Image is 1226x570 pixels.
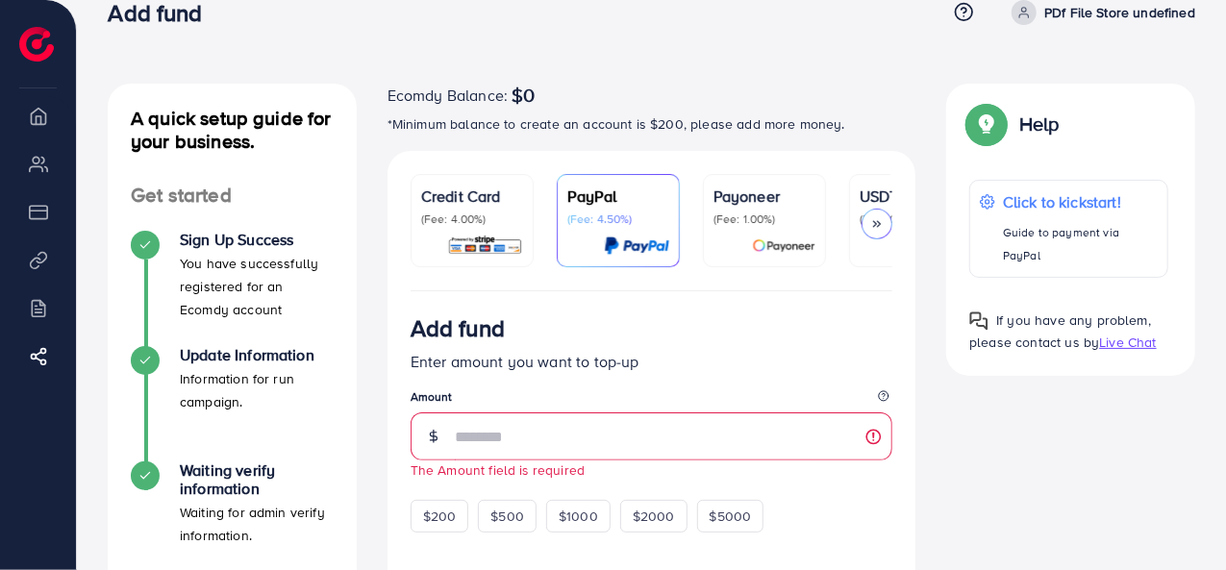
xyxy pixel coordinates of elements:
[969,310,1151,352] span: If you have any problem, please contact us by
[180,461,334,498] h4: Waiting verify information
[1019,112,1060,136] p: Help
[388,112,916,136] p: *Minimum balance to create an account is $200, please add more money.
[108,231,357,346] li: Sign Up Success
[108,107,357,153] h4: A quick setup guide for your business.
[411,388,893,412] legend: Amount
[969,107,1004,141] img: Popup guide
[180,367,334,413] p: Information for run campaign.
[108,346,357,461] li: Update Information
[512,84,535,107] span: $0
[752,235,815,257] img: card
[559,507,598,526] span: $1000
[19,27,54,62] img: logo
[423,507,457,526] span: $200
[713,211,815,227] p: (Fee: 1.00%)
[1003,190,1158,213] p: Click to kickstart!
[388,84,508,107] span: Ecomdy Balance:
[180,252,334,321] p: You have successfully registered for an Ecomdy account
[860,211,962,227] p: (Fee: 0.00%)
[490,507,524,526] span: $500
[713,185,815,208] p: Payoneer
[567,185,669,208] p: PayPal
[180,231,334,249] h4: Sign Up Success
[567,211,669,227] p: (Fee: 4.50%)
[633,507,675,526] span: $2000
[411,460,585,479] small: The Amount field is required
[604,235,669,257] img: card
[180,346,334,364] h4: Update Information
[1144,483,1212,556] iframe: Chat
[710,507,752,526] span: $5000
[411,314,505,342] h3: Add fund
[180,501,334,547] p: Waiting for admin verify information.
[421,185,523,208] p: Credit Card
[1003,221,1158,267] p: Guide to payment via PayPal
[860,185,962,208] p: USDT
[1099,333,1156,352] span: Live Chat
[421,211,523,227] p: (Fee: 4.00%)
[411,350,893,373] p: Enter amount you want to top-up
[108,184,357,208] h4: Get started
[447,235,523,257] img: card
[969,311,988,331] img: Popup guide
[1044,1,1195,24] p: PDf File Store undefined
